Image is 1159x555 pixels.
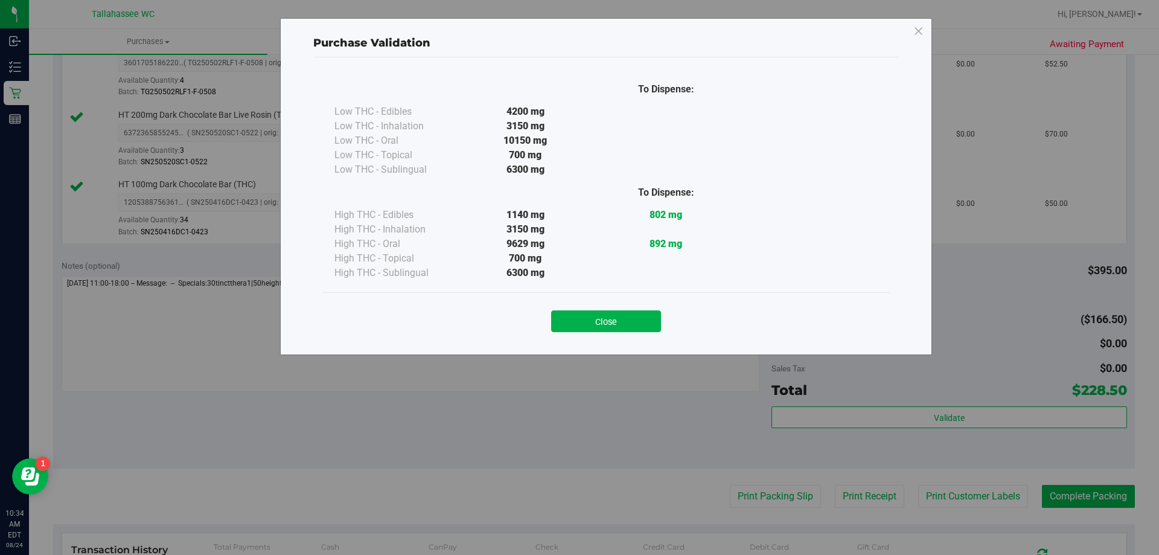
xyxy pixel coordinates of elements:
span: Purchase Validation [313,36,430,50]
div: Low THC - Sublingual [334,162,455,177]
div: 6300 mg [455,162,596,177]
div: Low THC - Inhalation [334,119,455,133]
div: 3150 mg [455,222,596,237]
iframe: Resource center unread badge [36,457,50,471]
div: 10150 mg [455,133,596,148]
div: Low THC - Edibles [334,104,455,119]
div: High THC - Topical [334,251,455,266]
div: 9629 mg [455,237,596,251]
div: 700 mg [455,148,596,162]
div: High THC - Edibles [334,208,455,222]
div: 700 mg [455,251,596,266]
strong: 892 mg [650,238,682,249]
button: Close [551,310,661,332]
div: High THC - Oral [334,237,455,251]
div: High THC - Sublingual [334,266,455,280]
strong: 802 mg [650,209,682,220]
iframe: Resource center [12,458,48,495]
div: 6300 mg [455,266,596,280]
div: To Dispense: [596,185,736,200]
div: 1140 mg [455,208,596,222]
div: Low THC - Oral [334,133,455,148]
div: 4200 mg [455,104,596,119]
div: High THC - Inhalation [334,222,455,237]
div: Low THC - Topical [334,148,455,162]
div: 3150 mg [455,119,596,133]
div: To Dispense: [596,82,736,97]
